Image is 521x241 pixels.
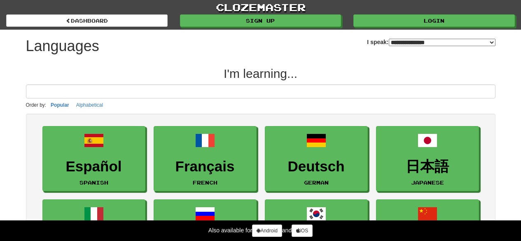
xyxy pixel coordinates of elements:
button: Popular [48,101,72,110]
small: Order by: [26,102,47,108]
a: 日本語Japanese [376,126,479,192]
a: FrançaisFrench [154,126,257,192]
a: Login [353,14,515,27]
select: I speak: [389,39,495,46]
small: French [193,180,217,185]
a: iOS [292,225,313,237]
h3: Español [47,159,141,175]
label: I speak: [367,38,495,46]
small: Spanish [79,180,108,185]
small: Japanese [411,180,444,185]
small: German [304,180,329,185]
a: Sign up [180,14,341,27]
a: dashboard [6,14,168,27]
a: EspañolSpanish [42,126,145,192]
h3: Deutsch [269,159,363,175]
h3: 日本語 [381,159,474,175]
button: Alphabetical [74,101,105,110]
h1: Languages [26,38,99,54]
a: DeutschGerman [265,126,368,192]
h2: I'm learning... [26,67,495,80]
a: Android [252,225,282,237]
h3: Français [158,159,252,175]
